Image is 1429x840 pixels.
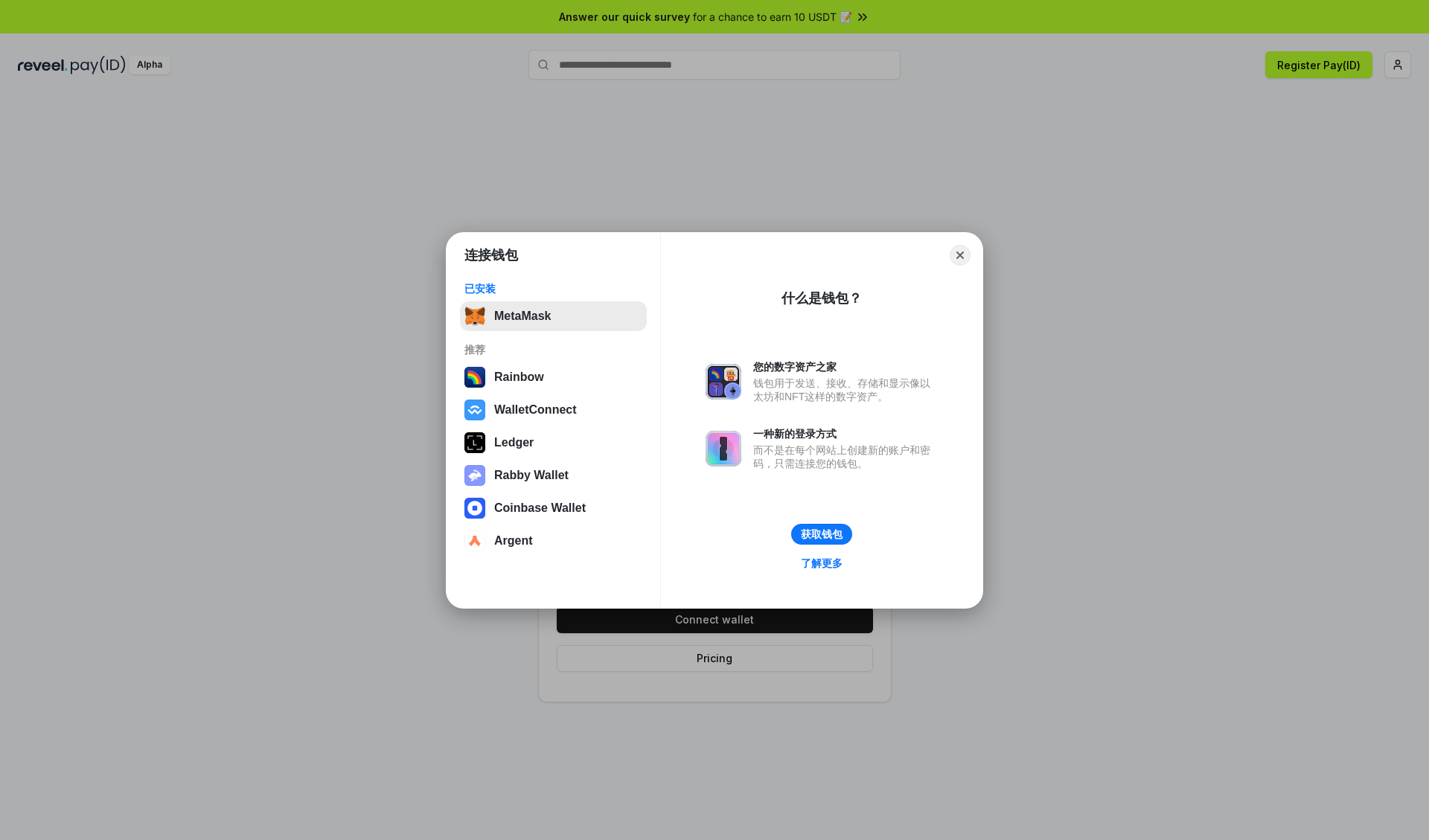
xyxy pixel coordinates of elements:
[494,310,551,323] div: MetaMask
[464,400,485,420] img: svg+xml,%3Csvg%20width%3D%2228%22%20height%3D%2228%22%20viewBox%3D%220%200%2028%2028%22%20fill%3D...
[460,395,647,425] button: WalletConnect
[464,465,485,486] img: svg+xml,%3Csvg%20xmlns%3D%22http%3A%2F%2Fwww.w3.org%2F2000%2Fsvg%22%20fill%3D%22none%22%20viewBox...
[460,428,647,458] button: Ledger
[494,403,577,417] div: WalletConnect
[464,530,485,551] img: svg+xml,%3Csvg%20width%3D%2228%22%20height%3D%2228%22%20viewBox%3D%220%200%2028%2028%22%20fill%3D...
[706,431,741,467] img: svg+xml,%3Csvg%20xmlns%3D%22http%3A%2F%2Fwww.w3.org%2F2000%2Fsvg%22%20fill%3D%22none%22%20viewBox...
[494,501,586,515] div: Coinbase Wallet
[464,246,518,264] h1: 连接钱包
[464,432,485,453] img: svg+xml,%3Csvg%20xmlns%3D%22http%3A%2F%2Fwww.w3.org%2F2000%2Fsvg%22%20width%3D%2228%22%20height%3...
[753,443,938,470] div: 而不是在每个网站上创建新的账户和密码，只需连接您的钱包。
[950,245,971,266] button: Close
[494,469,569,482] div: Rabby Wallet
[781,289,862,307] div: 什么是钱包？
[753,376,938,403] div: 钱包用于发送、接收、存储和显示像以太坊和NFT这样的数字资产。
[801,557,843,570] div: 了解更多
[753,427,938,440] div: 一种新的登录方式
[460,493,647,523] button: Coinbase Wallet
[464,498,485,519] img: svg+xml,%3Csvg%20width%3D%2228%22%20height%3D%2228%22%20viewBox%3D%220%200%2028%2028%22%20fill%3D...
[460,526,647,556] button: Argent
[792,554,851,573] a: 了解更多
[801,528,843,541] div: 获取钱包
[460,301,647,331] button: MetaMask
[753,360,938,373] div: 您的数字资产之家
[706,364,741,400] img: svg+xml,%3Csvg%20xmlns%3D%22http%3A%2F%2Fwww.w3.org%2F2000%2Fsvg%22%20fill%3D%22none%22%20viewBox...
[464,282,642,295] div: 已安装
[460,362,647,392] button: Rainbow
[460,461,647,490] button: Rabby Wallet
[464,306,485,327] img: svg+xml,%3Csvg%20fill%3D%22none%22%20height%3D%2233%22%20viewBox%3D%220%200%2035%2033%22%20width%...
[494,436,534,449] div: Ledger
[494,534,533,548] div: Argent
[791,524,852,545] button: 获取钱包
[464,367,485,388] img: svg+xml,%3Csvg%20width%3D%22120%22%20height%3D%22120%22%20viewBox%3D%220%200%20120%20120%22%20fil...
[464,343,642,356] div: 推荐
[494,371,544,384] div: Rainbow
